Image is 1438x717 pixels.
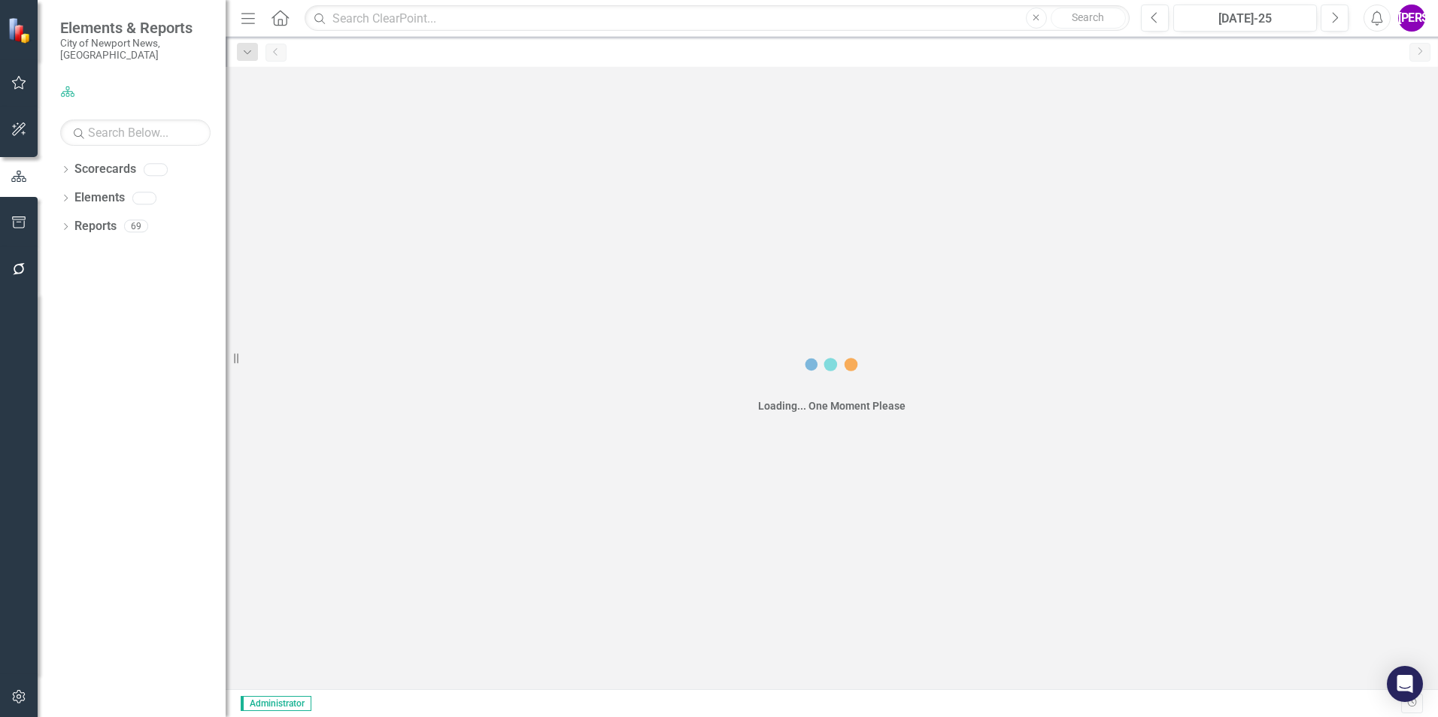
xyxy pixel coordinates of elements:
button: [DATE]-25 [1173,5,1317,32]
span: Administrator [241,696,311,711]
div: Open Intercom Messenger [1387,666,1423,702]
a: Elements [74,189,125,207]
button: [PERSON_NAME] [1398,5,1425,32]
button: Search [1051,8,1126,29]
span: Elements & Reports [60,19,211,37]
a: Reports [74,218,117,235]
span: Search [1072,11,1104,23]
img: ClearPoint Strategy [8,17,34,44]
div: Loading... One Moment Please [758,398,906,413]
input: Search Below... [60,120,211,146]
div: [DATE]-25 [1179,10,1312,28]
input: Search ClearPoint... [305,5,1130,32]
a: Scorecards [74,161,136,178]
div: 69 [124,220,148,233]
small: City of Newport News, [GEOGRAPHIC_DATA] [60,37,211,62]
